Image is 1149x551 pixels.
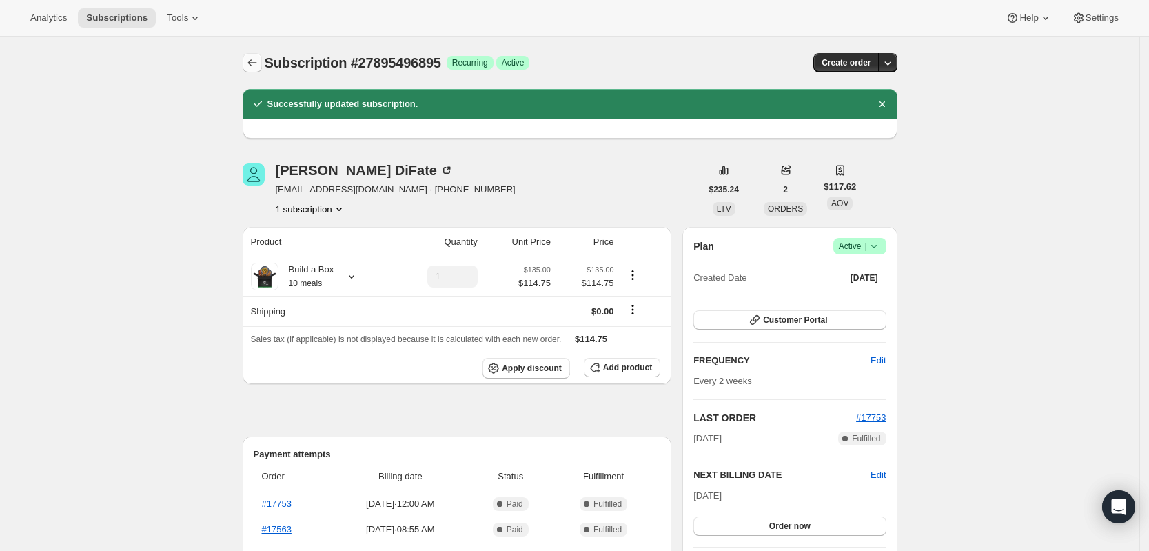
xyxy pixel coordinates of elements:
h2: LAST ORDER [693,411,856,425]
button: Customer Portal [693,310,886,330]
span: Settings [1086,12,1119,23]
th: Unit Price [482,227,555,257]
span: $114.75 [575,334,607,344]
span: LTV [717,204,731,214]
span: ORDERS [768,204,803,214]
button: Edit [862,350,894,372]
span: Status [474,470,547,483]
span: [DATE] [851,272,878,283]
span: Help [1019,12,1038,23]
h2: FREQUENCY [693,354,871,368]
span: Create order [822,57,871,68]
th: Quantity [391,227,482,257]
span: Every 2 weeks [693,376,752,386]
span: 2 [783,184,788,195]
span: Recurring [452,57,488,68]
span: Active [839,239,881,253]
span: Customer Portal [763,314,827,325]
span: Fulfilled [593,499,622,510]
button: Dismiss notification [873,94,892,114]
button: $235.24 [701,180,747,199]
th: Order [254,461,331,492]
h2: Successfully updated subscription. [267,97,418,111]
span: $0.00 [591,306,614,317]
th: Shipping [243,296,391,326]
span: Created Date [693,271,746,285]
span: Fulfilled [593,524,622,535]
button: Apply discount [482,358,570,379]
span: AOV [831,199,848,208]
span: Paid [507,499,523,510]
span: Apply discount [502,363,562,374]
a: #17753 [856,412,886,423]
button: Subscriptions [243,53,262,72]
div: Open Intercom Messenger [1102,490,1135,523]
a: #17563 [262,524,292,534]
span: $117.62 [824,180,856,194]
span: Tools [167,12,188,23]
span: Fulfilled [852,433,880,444]
span: | [864,241,866,252]
button: Help [997,8,1060,28]
span: Add product [603,362,652,373]
small: 10 meals [289,279,323,288]
span: [DATE] [693,490,722,501]
span: Billing date [334,470,466,483]
button: Shipping actions [622,302,644,317]
a: #17753 [262,499,292,509]
div: [PERSON_NAME] DiFate [276,163,454,177]
span: Edit [871,354,886,368]
small: $135.00 [524,266,551,274]
th: Product [243,227,391,257]
span: $114.75 [518,277,551,290]
span: $114.75 [559,277,614,290]
button: Create order [813,53,879,72]
button: Analytics [22,8,75,28]
span: Analytics [30,12,67,23]
button: [DATE] [842,268,886,288]
span: Subscription #27895496895 [265,55,441,70]
button: Order now [693,517,886,536]
div: Build a Box [278,263,334,290]
span: $235.24 [709,184,739,195]
button: Settings [1064,8,1127,28]
span: [DATE] · 08:55 AM [334,523,466,537]
h2: Plan [693,239,714,253]
span: Paid [507,524,523,535]
small: $135.00 [587,266,613,274]
h2: Payment attempts [254,448,661,461]
span: Sales tax (if applicable) is not displayed because it is calculated with each new order. [251,334,562,344]
span: Subscriptions [86,12,148,23]
button: Product actions [622,268,644,283]
span: Fulfillment [555,470,652,483]
button: Add product [584,358,660,377]
button: #17753 [856,411,886,425]
button: 2 [775,180,796,199]
button: Product actions [276,202,346,216]
span: Order now [769,521,811,532]
span: [DATE] [693,432,722,445]
span: [DATE] · 12:00 AM [334,497,466,511]
th: Price [555,227,618,257]
button: Tools [159,8,210,28]
span: Active [502,57,525,68]
button: Edit [871,468,886,482]
h2: NEXT BILLING DATE [693,468,871,482]
span: [EMAIL_ADDRESS][DOMAIN_NAME] · [PHONE_NUMBER] [276,183,516,197]
img: product img [251,263,278,290]
button: Subscriptions [78,8,156,28]
span: Michael DiFate [243,163,265,186]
